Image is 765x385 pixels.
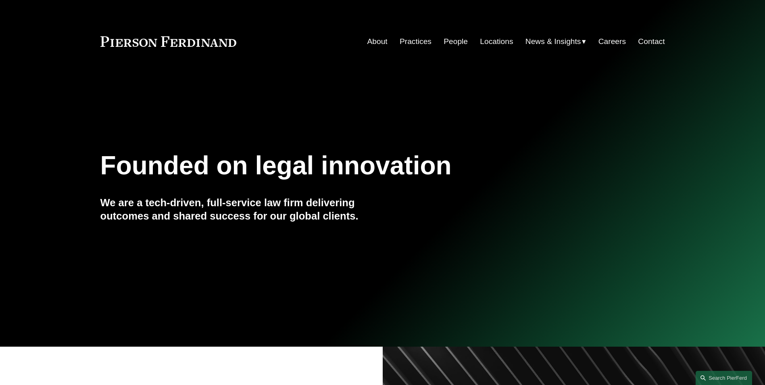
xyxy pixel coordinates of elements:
a: folder dropdown [525,34,586,49]
a: Careers [598,34,626,49]
a: People [444,34,468,49]
a: Practices [400,34,431,49]
a: Locations [480,34,513,49]
h1: Founded on legal innovation [100,151,571,180]
span: News & Insights [525,35,581,49]
a: Search this site [696,371,752,385]
a: Contact [638,34,665,49]
a: About [367,34,388,49]
h4: We are a tech-driven, full-service law firm delivering outcomes and shared success for our global... [100,196,383,222]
